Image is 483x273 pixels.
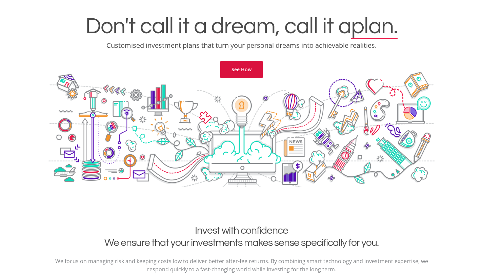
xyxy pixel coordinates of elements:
[5,15,478,38] h1: Don't call it a dream, call it a
[5,41,478,50] p: Customised investment plans that turn your personal dreams into achievable realities.
[54,225,430,249] h2: Invest with confidence We ensure that your investments makes sense specifically for you.
[220,61,263,78] a: See How
[351,15,398,38] span: plan.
